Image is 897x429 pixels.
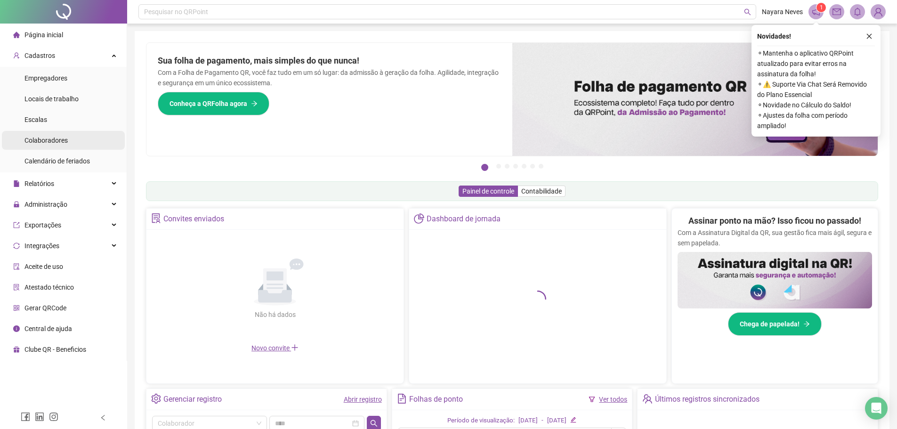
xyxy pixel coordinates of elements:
[24,263,63,270] span: Aceite de uso
[13,263,20,270] span: audit
[728,312,822,336] button: Chega de papelada!
[251,100,258,107] span: arrow-right
[24,157,90,165] span: Calendário de feriados
[251,344,299,352] span: Novo convite
[13,32,20,38] span: home
[151,213,161,223] span: solution
[13,346,20,353] span: gift
[24,31,63,39] span: Página inicial
[820,4,823,11] span: 1
[462,187,514,195] span: Painel de controle
[100,414,106,421] span: left
[762,7,803,17] span: Nayara Neves
[13,243,20,249] span: sync
[13,201,20,208] span: lock
[522,164,526,169] button: 5
[13,222,20,228] span: export
[530,164,535,169] button: 6
[740,319,800,329] span: Chega de papelada!
[24,304,66,312] span: Gerar QRCode
[13,180,20,187] span: file
[832,8,841,16] span: mail
[757,100,875,110] span: ⚬ Novidade no Cálculo do Saldo!
[541,416,543,426] div: -
[539,164,543,169] button: 7
[744,8,751,16] span: search
[757,31,791,41] span: Novidades !
[24,74,67,82] span: Empregadores
[24,116,47,123] span: Escalas
[655,391,760,407] div: Últimos registros sincronizados
[24,346,86,353] span: Clube QR - Beneficios
[570,417,576,423] span: edit
[447,416,515,426] div: Período de visualização:
[24,201,67,208] span: Administração
[496,164,501,169] button: 2
[13,284,20,291] span: solution
[370,420,378,427] span: search
[21,412,30,421] span: facebook
[518,416,538,426] div: [DATE]
[871,5,885,19] img: 70989
[853,8,862,16] span: bell
[291,344,299,351] span: plus
[24,52,55,59] span: Cadastros
[13,52,20,59] span: user-add
[13,305,20,311] span: qrcode
[35,412,44,421] span: linkedin
[163,391,222,407] div: Gerenciar registro
[512,43,878,156] img: banner%2F8d14a306-6205-4263-8e5b-06e9a85ad873.png
[409,391,463,407] div: Folhas de ponto
[414,213,424,223] span: pie-chart
[547,416,566,426] div: [DATE]
[678,252,872,308] img: banner%2F02c71560-61a6-44d4-94b9-c8ab97240462.png
[170,98,247,109] span: Conheça a QRFolha agora
[688,214,861,227] h2: Assinar ponto na mão? Isso ficou no passado!
[24,283,74,291] span: Atestado técnico
[757,48,875,79] span: ⚬ Mantenha o aplicativo QRPoint atualizado para evitar erros na assinatura da folha!
[866,33,873,40] span: close
[24,221,61,229] span: Exportações
[24,137,68,144] span: Colaboradores
[529,291,546,308] span: loading
[397,394,407,404] span: file-text
[505,164,509,169] button: 3
[642,394,652,404] span: team
[865,397,888,420] div: Open Intercom Messenger
[481,164,488,171] button: 1
[816,3,826,12] sup: 1
[24,180,54,187] span: Relatórios
[24,95,79,103] span: Locais de trabalho
[803,321,810,327] span: arrow-right
[599,396,627,403] a: Ver todos
[24,242,59,250] span: Integrações
[158,67,501,88] p: Com a Folha de Pagamento QR, você faz tudo em um só lugar: da admissão à geração da folha. Agilid...
[678,227,872,248] p: Com a Assinatura Digital da QR, sua gestão fica mais ágil, segura e sem papelada.
[427,211,501,227] div: Dashboard de jornada
[589,396,595,403] span: filter
[158,54,501,67] h2: Sua folha de pagamento, mais simples do que nunca!
[812,8,820,16] span: notification
[521,187,562,195] span: Contabilidade
[151,394,161,404] span: setting
[344,396,382,403] a: Abrir registro
[24,325,72,332] span: Central de ajuda
[49,412,58,421] span: instagram
[13,325,20,332] span: info-circle
[158,92,269,115] button: Conheça a QRFolha agora
[163,211,224,227] div: Convites enviados
[513,164,518,169] button: 4
[232,309,318,320] div: Não há dados
[757,79,875,100] span: ⚬ ⚠️ Suporte Via Chat Será Removido do Plano Essencial
[757,110,875,131] span: ⚬ Ajustes da folha com período ampliado!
